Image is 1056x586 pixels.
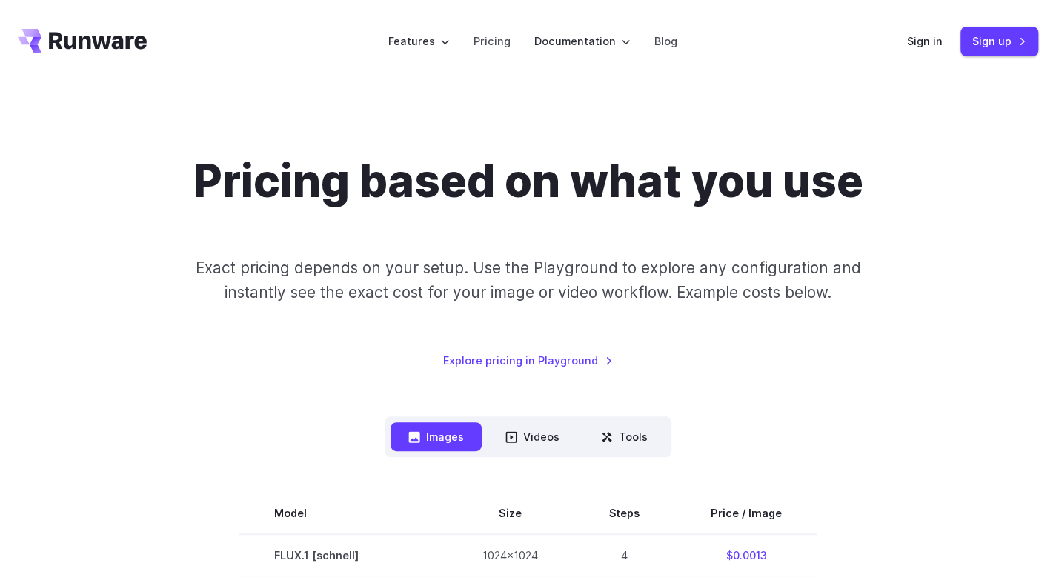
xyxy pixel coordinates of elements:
a: Go to / [18,29,147,53]
a: Sign in [907,33,943,50]
td: 1024x1024 [447,534,574,576]
button: Images [391,422,482,451]
h1: Pricing based on what you use [193,154,863,208]
td: $0.0013 [675,534,817,576]
th: Model [239,493,447,534]
label: Features [388,33,450,50]
button: Videos [488,422,577,451]
th: Steps [574,493,675,534]
a: Blog [654,33,677,50]
p: Exact pricing depends on your setup. Use the Playground to explore any configuration and instantl... [171,256,886,305]
a: Explore pricing in Playground [443,352,613,369]
button: Tools [583,422,665,451]
th: Price / Image [675,493,817,534]
a: Sign up [960,27,1038,56]
a: Pricing [474,33,511,50]
td: 4 [574,534,675,576]
th: Size [447,493,574,534]
td: FLUX.1 [schnell] [239,534,447,576]
label: Documentation [534,33,631,50]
